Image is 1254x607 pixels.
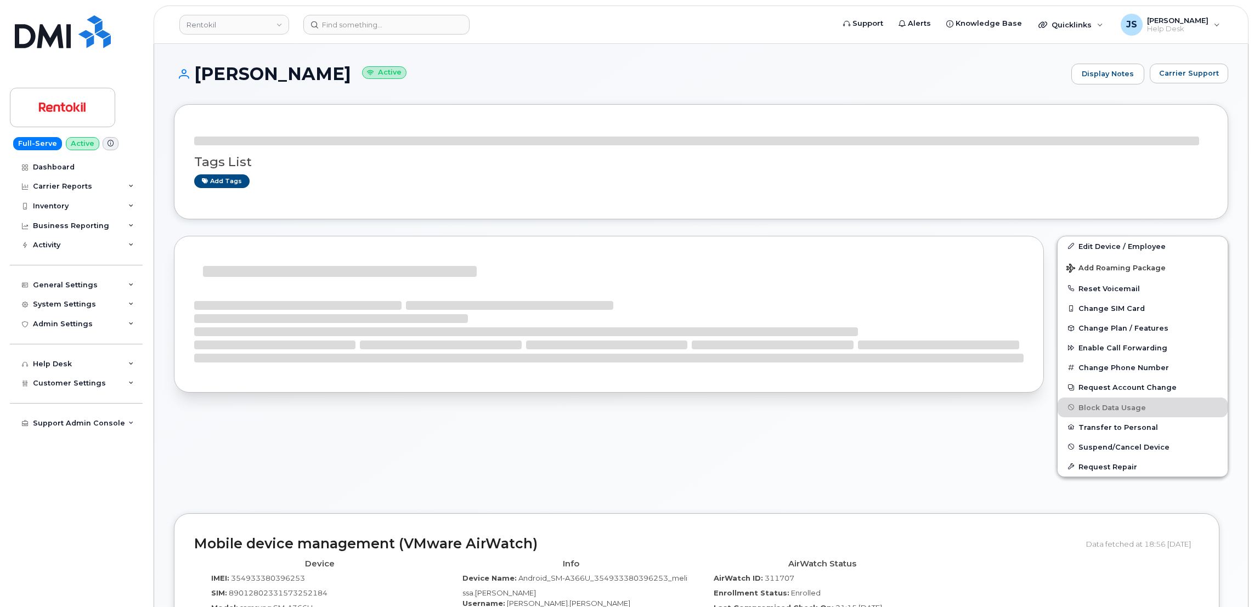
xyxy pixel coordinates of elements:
[1058,298,1228,318] button: Change SIM Card
[229,588,327,597] span: 89012802331573252184
[211,588,227,598] label: SIM:
[174,64,1066,83] h1: [PERSON_NAME]
[1058,377,1228,397] button: Request Account Change
[1150,64,1228,83] button: Carrier Support
[765,574,794,582] span: 311707
[462,574,687,597] span: Android_SM-A366U_354933380396253_melissa.[PERSON_NAME]
[1086,534,1199,554] div: Data fetched at 18:56 [DATE]
[1058,236,1228,256] a: Edit Device / Employee
[1159,68,1219,78] span: Carrier Support
[194,155,1208,169] h3: Tags List
[705,559,940,569] h4: AirWatch Status
[1078,324,1168,332] span: Change Plan / Features
[454,559,688,569] h4: Info
[462,573,517,583] label: Device Name:
[1058,398,1228,417] button: Block Data Usage
[1071,64,1144,84] a: Display Notes
[1078,344,1167,352] span: Enable Call Forwarding
[202,559,437,569] h4: Device
[1058,417,1228,437] button: Transfer to Personal
[211,573,229,583] label: IMEI:
[194,536,1078,552] h2: Mobile device management (VMware AirWatch)
[231,574,305,582] span: 354933380396253
[1058,256,1228,279] button: Add Roaming Package
[1066,264,1166,274] span: Add Roaming Package
[194,174,250,188] a: Add tags
[1058,279,1228,298] button: Reset Voicemail
[1058,318,1228,338] button: Change Plan / Features
[1058,358,1228,377] button: Change Phone Number
[1058,457,1228,476] button: Request Repair
[791,588,821,597] span: Enrolled
[714,588,789,598] label: Enrollment Status:
[714,573,763,583] label: AirWatch ID:
[1058,338,1228,358] button: Enable Call Forwarding
[362,66,406,79] small: Active
[1078,443,1170,451] span: Suspend/Cancel Device
[1058,437,1228,457] button: Suspend/Cancel Device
